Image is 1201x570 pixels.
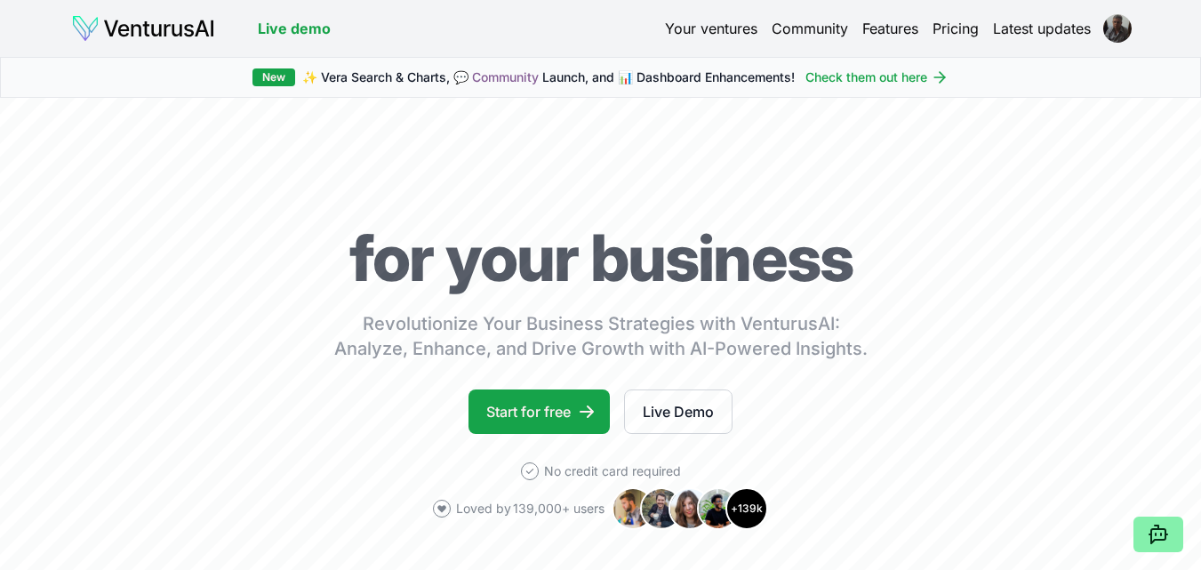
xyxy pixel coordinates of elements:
[302,68,795,86] span: ✨ Vera Search & Charts, 💬 Launch, and 📊 Dashboard Enhancements!
[805,68,949,86] a: Check them out here
[993,18,1091,39] a: Latest updates
[640,487,683,530] img: Avatar 2
[862,18,918,39] a: Features
[258,18,331,39] a: Live demo
[252,68,295,86] div: New
[669,487,711,530] img: Avatar 3
[665,18,757,39] a: Your ventures
[1103,14,1132,43] img: ACg8ocICdElpg133LtVVS9n2OSG5-zqVjk_cvGGxXcT8saoHa5x_5469Ng=s96-c
[612,487,654,530] img: Avatar 1
[472,69,539,84] a: Community
[624,389,733,434] a: Live Demo
[933,18,979,39] a: Pricing
[697,487,740,530] img: Avatar 4
[468,389,610,434] a: Start for free
[772,18,848,39] a: Community
[71,14,215,43] img: logo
